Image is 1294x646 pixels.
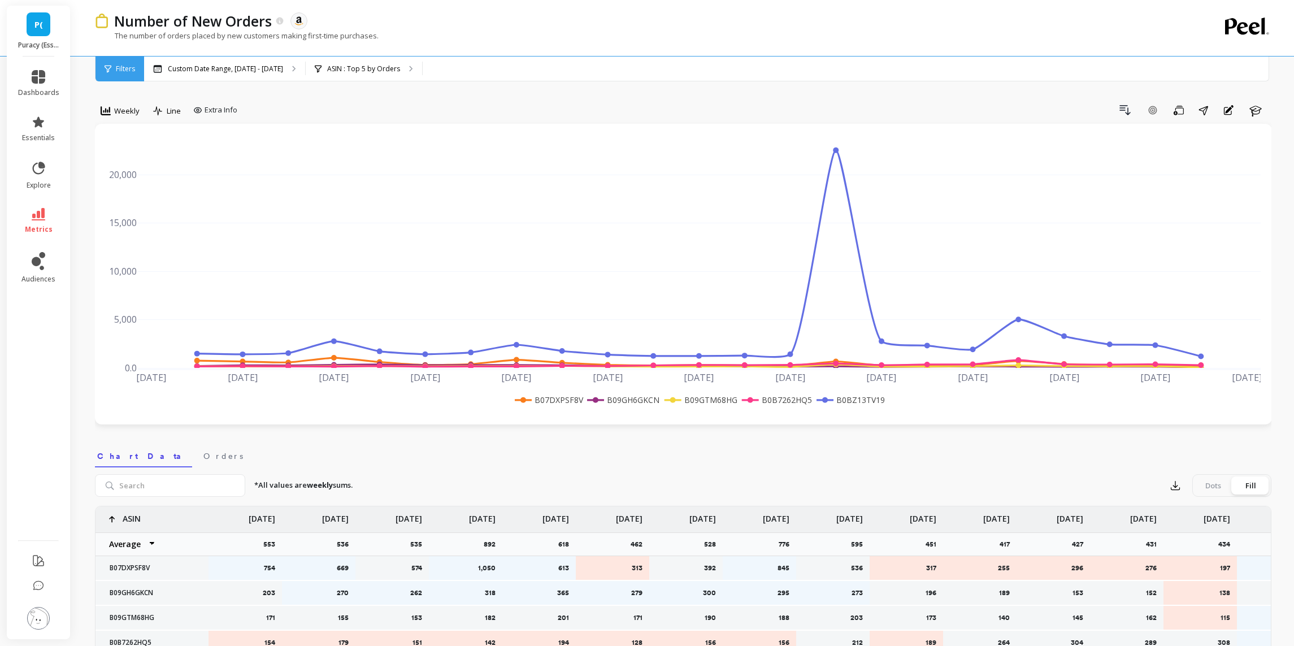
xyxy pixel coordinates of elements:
p: [DATE] [616,506,642,524]
p: 669 [289,563,349,573]
p: 365 [510,588,569,597]
p: 196 [877,588,936,597]
p: B09GTM68HG [103,613,202,622]
p: [DATE] [322,506,349,524]
p: 434 [1218,540,1237,549]
img: api.amazon.svg [294,16,304,26]
p: [DATE] [1130,506,1157,524]
p: [DATE] [910,506,936,524]
span: essentials [22,133,55,142]
p: Puracy (Essor) [18,41,59,50]
p: 295 [730,588,789,597]
p: 536 [337,540,355,549]
p: *All values are sums. [254,480,353,491]
p: 528 [704,540,723,549]
p: 171 [583,613,642,622]
span: Weekly [114,106,140,116]
p: 162 [1097,613,1157,622]
p: 417 [1000,540,1017,549]
p: [DATE] [1057,506,1083,524]
p: Number of New Orders [114,11,272,31]
p: 189 [950,588,1010,597]
p: 140 [950,613,1010,622]
p: 173 [877,613,936,622]
p: B09GH6GKCN [103,588,202,597]
p: 273 [804,588,863,597]
span: dashboards [18,88,59,97]
nav: Tabs [95,441,1271,467]
p: 431 [1146,540,1163,549]
p: 188 [730,613,789,622]
p: 152 [1097,588,1157,597]
p: 574 [363,563,422,573]
p: [DATE] [396,506,422,524]
div: Fill [1232,476,1269,495]
p: 451 [926,540,943,549]
p: [DATE] [689,506,716,524]
p: 462 [631,540,649,549]
p: 427 [1072,540,1090,549]
span: explore [27,181,51,190]
p: [DATE] [836,506,863,524]
p: 845 [730,563,789,573]
p: 115 [1171,613,1230,622]
p: 776 [779,540,796,549]
p: [DATE] [469,506,496,524]
p: 313 [583,563,642,573]
span: Extra Info [205,105,237,116]
p: 171 [216,613,275,622]
p: ASIN : Top 5 by Orders [327,64,400,73]
p: 190 [657,613,716,622]
p: B07DXPSF8V [103,563,202,573]
p: 535 [410,540,429,549]
p: [DATE] [763,506,789,524]
img: profile picture [27,607,50,630]
span: audiences [21,275,55,284]
strong: weekly [307,480,333,490]
p: 613 [510,563,569,573]
p: 892 [484,540,502,549]
p: 262 [363,588,422,597]
p: 155 [289,613,349,622]
p: 618 [558,540,576,549]
p: 300 [657,588,716,597]
p: 595 [851,540,870,549]
p: 1,050 [436,563,496,573]
p: 317 [877,563,936,573]
p: 255 [950,563,1010,573]
p: 197 [1171,563,1230,573]
span: P( [34,18,43,31]
div: Dots [1195,476,1232,495]
p: 276 [1097,563,1157,573]
p: 279 [583,588,642,597]
p: [DATE] [249,506,275,524]
p: 318 [436,588,496,597]
span: Chart Data [97,450,190,462]
p: 754 [216,563,275,573]
p: 203 [216,588,275,597]
span: Orders [203,450,243,462]
p: 296 [1024,563,1083,573]
p: ASIN [123,506,141,524]
p: [DATE] [542,506,569,524]
input: Search [95,474,245,497]
p: 536 [804,563,863,573]
p: 201 [510,613,569,622]
p: The number of orders placed by new customers making first-time purchases. [95,31,379,41]
span: Line [167,106,181,116]
p: 145 [1024,613,1083,622]
p: Custom Date Range, [DATE] - [DATE] [168,64,283,73]
p: 153 [1024,588,1083,597]
p: 182 [436,613,496,622]
span: Filters [116,64,135,73]
p: 270 [289,588,349,597]
p: [DATE] [983,506,1010,524]
p: 392 [657,563,716,573]
img: header icon [95,14,108,28]
span: metrics [25,225,53,234]
p: 203 [804,613,863,622]
p: 553 [263,540,282,549]
p: 138 [1171,588,1230,597]
p: [DATE] [1204,506,1230,524]
p: 153 [363,613,422,622]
